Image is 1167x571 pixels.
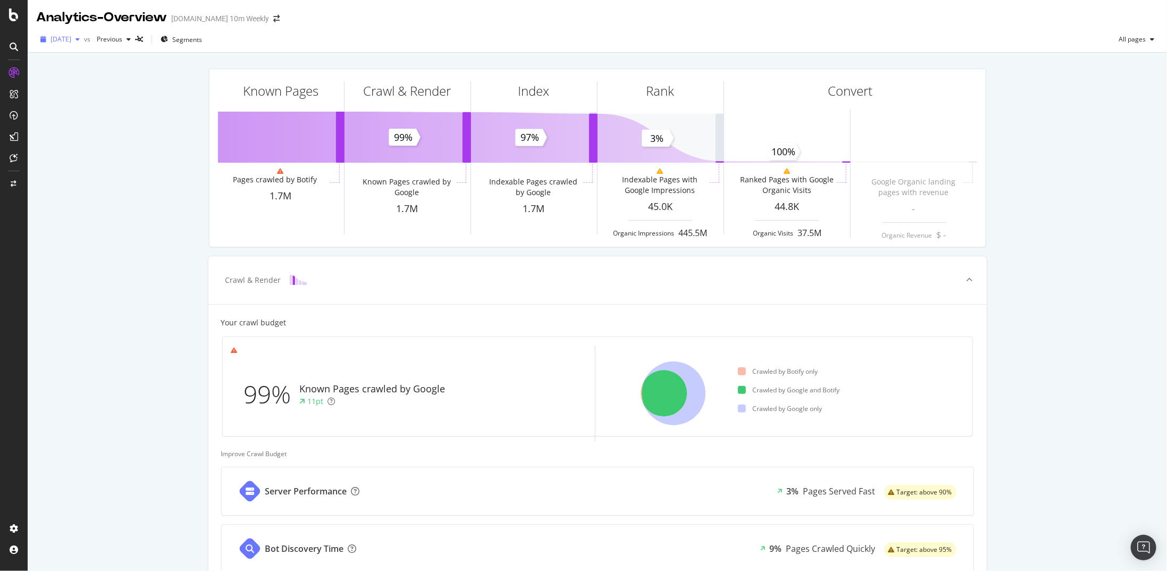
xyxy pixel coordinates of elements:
[172,35,202,44] span: Segments
[518,82,550,100] div: Index
[647,82,675,100] div: Rank
[345,202,471,216] div: 1.7M
[93,35,122,44] span: Previous
[614,229,675,238] div: Organic Impressions
[612,174,708,196] div: Indexable Pages with Google Impressions
[738,385,839,394] div: Crawled by Google and Botify
[897,489,952,496] span: Target: above 90%
[218,189,344,203] div: 1.7M
[803,485,876,498] div: Pages Served Fast
[598,200,724,214] div: 45.0K
[770,543,782,555] div: 9%
[243,82,318,100] div: Known Pages
[679,227,708,239] div: 445.5M
[93,31,135,48] button: Previous
[273,15,280,22] div: arrow-right-arrow-left
[787,485,799,498] div: 3%
[738,404,822,413] div: Crawled by Google only
[36,31,84,48] button: [DATE]
[84,35,93,44] span: vs
[221,449,974,458] div: Improve Crawl Budget
[225,275,281,285] div: Crawl & Render
[36,9,167,27] div: Analytics - Overview
[1131,535,1156,560] div: Open Intercom Messenger
[265,543,344,555] div: Bot Discovery Time
[364,82,451,100] div: Crawl & Render
[156,31,206,48] button: Segments
[221,467,974,516] a: Server Performance3%Pages Served Fastwarning label
[244,377,300,412] div: 99%
[1114,35,1146,44] span: All pages
[290,275,307,285] img: block-icon
[786,543,876,555] div: Pages Crawled Quickly
[51,35,71,44] span: 2025 Aug. 10th
[221,317,287,328] div: Your crawl budget
[471,202,597,216] div: 1.7M
[359,177,455,198] div: Known Pages crawled by Google
[308,396,324,407] div: 11pt
[897,547,952,553] span: Target: above 95%
[884,485,956,500] div: warning label
[738,367,818,376] div: Crawled by Botify only
[486,177,581,198] div: Indexable Pages crawled by Google
[171,13,269,24] div: [DOMAIN_NAME] 10m Weekly
[233,174,317,185] div: Pages crawled by Botify
[884,542,956,557] div: warning label
[300,382,446,396] div: Known Pages crawled by Google
[265,485,347,498] div: Server Performance
[1114,31,1158,48] button: All pages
